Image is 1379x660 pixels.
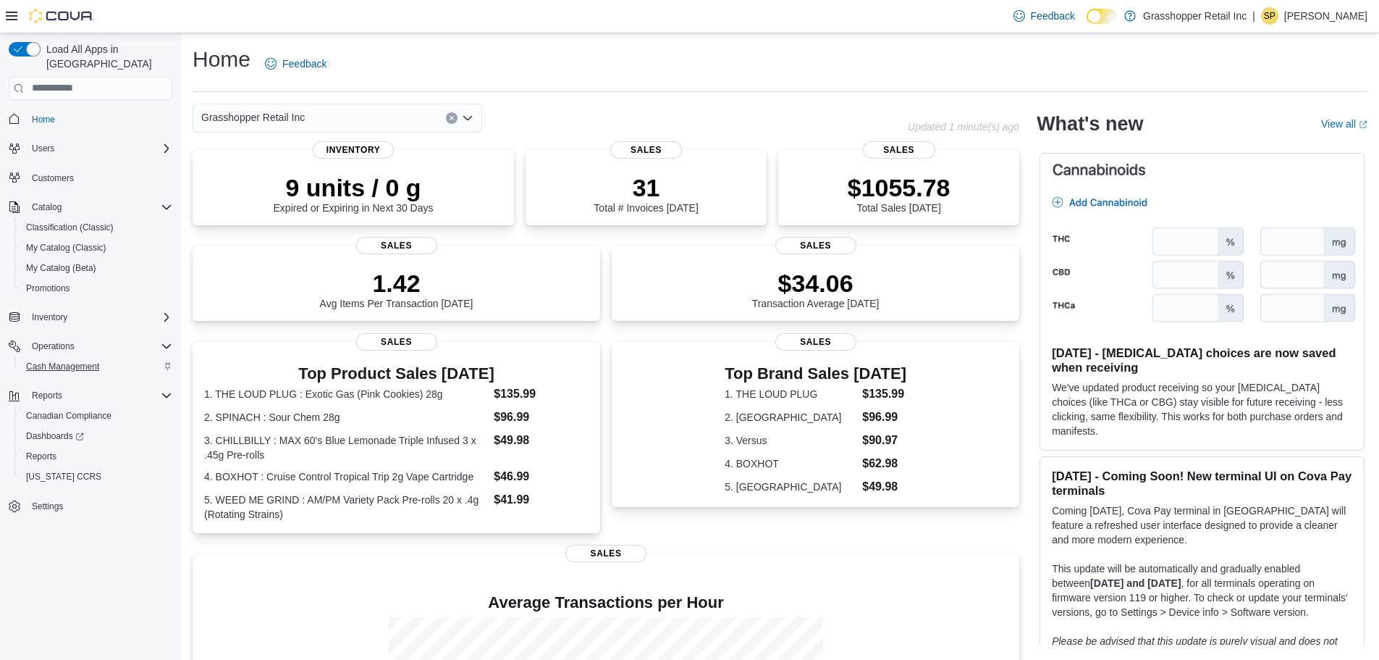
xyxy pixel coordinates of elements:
[862,478,906,496] dd: $49.98
[26,309,73,326] button: Inventory
[26,199,172,216] span: Catalog
[1321,118,1367,130] a: View allExternal link
[26,283,70,294] span: Promotions
[3,385,178,406] button: Reports
[908,121,1019,133] p: Updated 1 minute(s) ago
[494,491,589,509] dd: $41.99
[26,387,172,404] span: Reports
[201,109,305,126] span: Grasshopper Retail Inc
[1031,9,1075,23] span: Feedback
[313,141,394,159] span: Inventory
[1052,380,1352,438] p: We've updated product receiving so your [MEDICAL_DATA] choices (like THCa or CBG) stay visible fo...
[26,410,111,422] span: Canadian Compliance
[26,361,99,372] span: Cash Management
[14,238,178,258] button: My Catalog (Classic)
[274,173,434,214] div: Expired or Expiring in Next 30 Days
[26,451,56,462] span: Reports
[462,112,473,124] button: Open list of options
[1087,24,1087,25] span: Dark Mode
[20,468,107,485] a: [US_STATE] CCRS
[26,497,172,515] span: Settings
[26,262,96,274] span: My Catalog (Beta)
[26,140,172,157] span: Users
[26,471,101,483] span: [US_STATE] CCRS
[26,338,172,355] span: Operations
[725,387,856,401] dt: 1. THE LOUD PLUG
[863,141,935,159] span: Sales
[752,269,880,309] div: Transaction Average [DATE]
[356,333,437,351] span: Sales
[20,259,102,277] a: My Catalog (Beta)
[725,456,856,471] dt: 4. BOXHOT
[29,9,94,23] img: Cova
[204,433,488,462] dt: 3. CHILLBILLY : MAX 60's Blue Lemonade Triple Infused 3 x .45g Pre-rolls
[3,307,178,327] button: Inventory
[494,468,589,485] dd: $46.99
[1261,7,1278,25] div: Sandy Przysieny
[14,406,178,426] button: Canadian Compliance
[862,409,906,426] dd: $96.99
[862,385,906,403] dd: $135.99
[725,365,906,383] h3: Top Brand Sales [DATE]
[26,309,172,326] span: Inventory
[775,333,856,351] span: Sales
[1090,577,1181,589] strong: [DATE] and [DATE]
[20,280,172,297] span: Promotions
[26,242,106,254] span: My Catalog (Classic)
[20,407,117,425] a: Canadian Compliance
[20,407,172,425] span: Canadian Compliance
[565,545,646,562] span: Sales
[3,109,178,130] button: Home
[20,358,105,375] a: Cash Management
[775,237,856,254] span: Sales
[20,239,172,256] span: My Catalog (Classic)
[1264,7,1275,25] span: SP
[320,269,473,309] div: Avg Items Per Transaction [DATE]
[1052,561,1352,619] p: This update will be automatically and gradually enabled between , for all terminals operating on ...
[26,169,172,187] span: Customers
[610,141,683,159] span: Sales
[274,173,434,202] p: 9 units / 0 g
[725,480,856,494] dt: 5. [GEOGRAPHIC_DATA]
[320,269,473,298] p: 1.42
[32,341,75,352] span: Operations
[20,219,172,236] span: Classification (Classic)
[20,239,112,256] a: My Catalog (Classic)
[14,356,178,377] button: Cash Management
[282,57,326,71] span: Feedback
[14,217,178,238] button: Classification (Classic)
[20,259,172,277] span: My Catalog (Beta)
[594,173,698,214] div: Total # Invoices [DATE]
[26,222,114,233] span: Classification (Classic)
[1052,346,1352,375] h3: [DATE] - [MEDICAL_DATA] choices are now saved when receiving
[1284,7,1367,25] p: [PERSON_NAME]
[26,498,69,515] a: Settings
[14,278,178,298] button: Promotions
[32,172,74,184] span: Customers
[1087,9,1117,24] input: Dark Mode
[494,409,589,426] dd: $96.99
[26,170,80,187] a: Customers
[204,365,589,383] h3: Top Product Sales [DATE]
[3,138,178,159] button: Users
[1037,112,1143,135] h2: What's new
[862,432,906,449] dd: $90.97
[14,467,178,487] button: [US_STATE] CCRS
[26,338,80,355] button: Operations
[20,219,119,236] a: Classification (Classic)
[32,143,54,154] span: Users
[26,199,67,216] button: Catalog
[20,280,76,297] a: Promotions
[26,140,60,157] button: Users
[848,173,950,202] p: $1055.78
[204,410,488,425] dt: 2. SPINACH : Sour Chem 28g
[32,312,67,323] span: Inventory
[1359,120,1367,129] svg: External link
[204,493,488,522] dt: 5. WEED ME GRIND : AM/PM Variety Pack Pre-rolls 20 x .4g (Rotating Strains)
[1252,7,1255,25] p: |
[1143,7,1247,25] p: Grasshopper Retail Inc
[494,385,589,403] dd: $135.99
[14,258,178,278] button: My Catalog (Beta)
[3,496,178,517] button: Settings
[26,387,68,404] button: Reports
